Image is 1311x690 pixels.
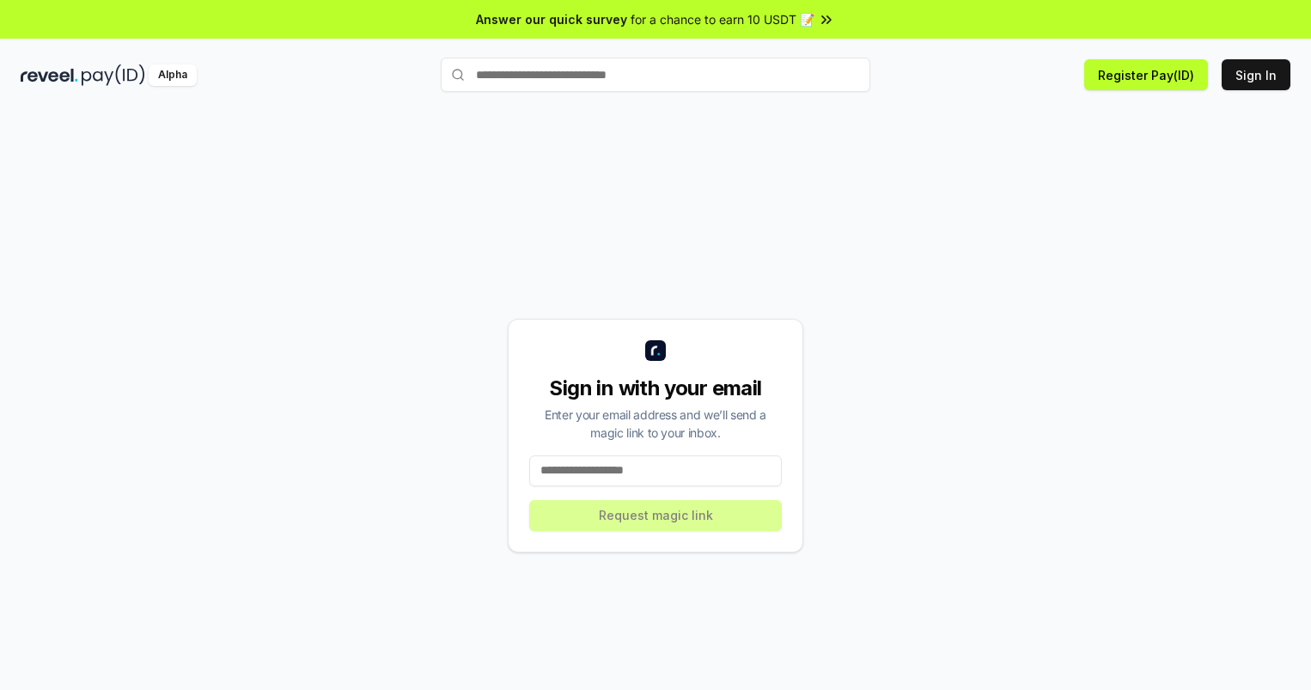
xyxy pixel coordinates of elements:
img: reveel_dark [21,64,78,86]
span: for a chance to earn 10 USDT 📝 [631,10,814,28]
img: pay_id [82,64,145,86]
span: Answer our quick survey [476,10,627,28]
div: Sign in with your email [529,375,782,402]
button: Sign In [1222,59,1290,90]
img: logo_small [645,340,666,361]
div: Enter your email address and we’ll send a magic link to your inbox. [529,406,782,442]
button: Register Pay(ID) [1084,59,1208,90]
div: Alpha [149,64,197,86]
